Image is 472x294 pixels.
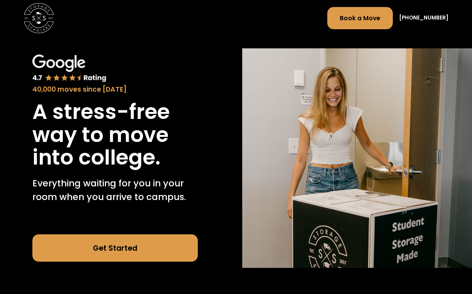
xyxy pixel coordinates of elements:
[399,14,449,22] a: [PHONE_NUMBER]
[32,234,198,262] a: Get Started
[24,3,54,34] a: Go to Storage Scholars home page
[32,101,198,169] h1: A stress-free way to move into college.
[242,48,472,267] img: Storage Scholars will have everything waiting for you in your room when you arrive to campus.
[32,84,198,94] div: 40,000 moves since [DATE]
[32,177,198,204] p: Everything waiting for you in your room when you arrive to campus.
[32,55,106,83] img: Google 4.7 star rating
[327,7,393,29] a: Book a Move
